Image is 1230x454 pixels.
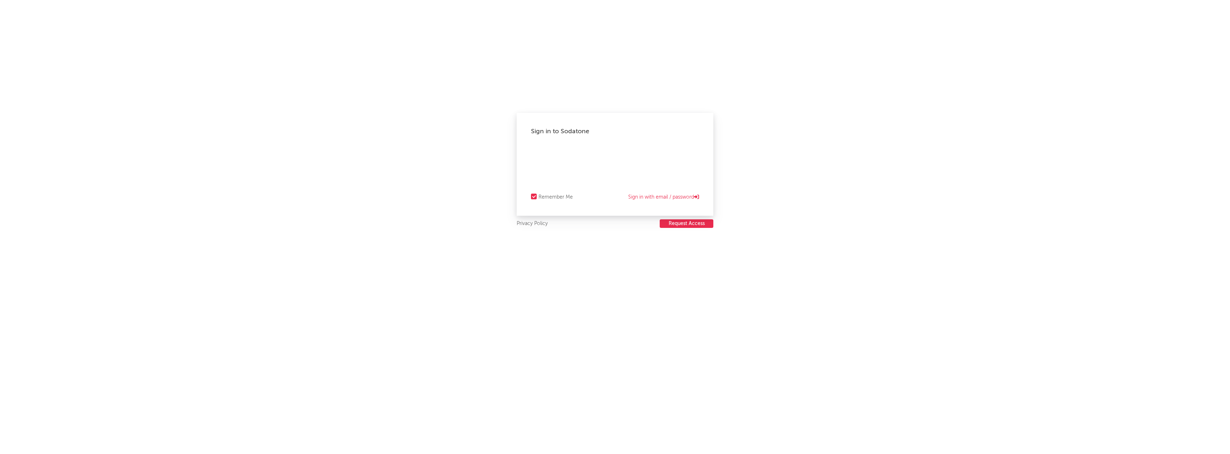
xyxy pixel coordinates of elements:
[531,127,699,136] div: Sign in to Sodatone
[538,193,573,201] div: Remember Me
[517,219,548,228] a: Privacy Policy
[660,219,713,228] button: Request Access
[628,193,699,201] a: Sign in with email / password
